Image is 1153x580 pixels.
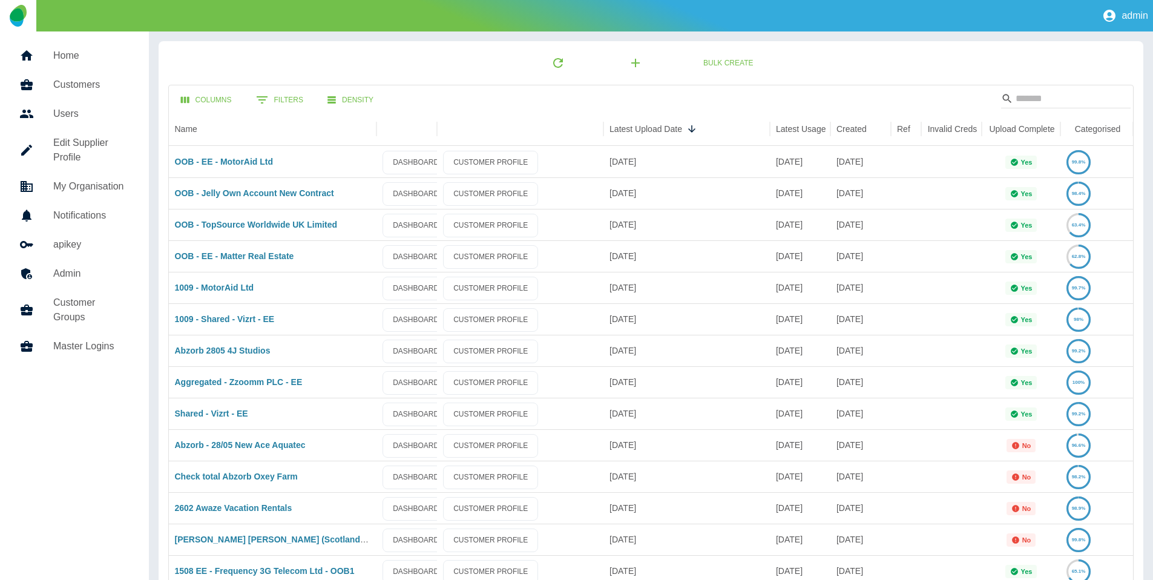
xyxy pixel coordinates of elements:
[175,188,334,198] a: OOB - Jelly Own Account New Contract
[1021,316,1033,323] p: Yes
[53,237,130,252] h5: apikey
[1072,474,1086,479] text: 98.2%
[1072,443,1086,448] text: 96.6%
[603,177,770,209] div: 17 Sep 2025
[1022,442,1031,449] p: No
[443,340,538,363] a: CUSTOMER PROFILE
[830,272,891,303] div: 10 Sep 2025
[836,124,867,134] div: Created
[770,398,830,429] div: 26 Aug 2025
[609,124,682,134] div: Latest Upload Date
[830,303,891,335] div: 10 Sep 2025
[603,398,770,429] div: 04 Sep 2025
[1072,191,1086,196] text: 98.4%
[175,220,338,229] a: OOB - TopSource Worldwide UK Limited
[1007,470,1036,484] div: Not all required reports for this customer were uploaded for the latest usage month.
[175,124,197,134] div: Name
[10,172,139,201] a: My Organisation
[770,272,830,303] div: 26 Aug 2025
[1072,348,1086,354] text: 99.2%
[10,288,139,332] a: Customer Groups
[175,440,306,450] a: Abzorb - 28/05 New Ace Aquatec
[603,492,770,524] div: 03 Sep 2025
[1021,568,1033,575] p: Yes
[770,335,830,366] div: 01 Sep 2025
[1072,159,1086,165] text: 99.8%
[1073,380,1085,385] text: 100%
[830,146,891,177] div: 17 Sep 2025
[443,277,538,300] a: CUSTOMER PROFILE
[1066,283,1091,292] a: 99.7%
[175,535,442,544] a: [PERSON_NAME] [PERSON_NAME] (Scotland) Ltd (Abzorb) take 2
[1022,473,1031,481] p: No
[603,335,770,366] div: 08 Sep 2025
[53,77,130,92] h5: Customers
[1007,533,1036,547] div: Not all required reports for this customer were uploaded for the latest usage month.
[830,492,891,524] div: 26 Feb 2025
[443,434,538,458] a: CUSTOMER PROFILE
[1066,377,1091,387] a: 100%
[175,377,303,387] a: Aggregated - Zzoomm PLC - EE
[318,89,383,111] button: Density
[1072,506,1086,511] text: 98.9%
[603,524,770,555] div: 03 Sep 2025
[443,182,538,206] a: CUSTOMER PROFILE
[770,492,830,524] div: 01 Sep 2025
[830,240,891,272] div: 17 Sep 2025
[443,214,538,237] a: CUSTOMER PROFILE
[383,371,449,395] a: DASHBOARD
[383,466,449,489] a: DASHBOARD
[175,283,254,292] a: 1009 - MotorAid Ltd
[830,461,891,492] div: 30 Jul 2025
[10,201,139,230] a: Notifications
[1066,346,1091,355] a: 99.2%
[383,214,449,237] a: DASHBOARD
[10,41,139,70] a: Home
[603,303,770,335] div: 10 Sep 2025
[10,259,139,288] a: Admin
[1072,222,1086,228] text: 63.4%
[175,566,355,576] a: 1508 EE - Frequency 3G Telecom Ltd - OOB1
[1066,220,1091,229] a: 63.4%
[897,124,910,134] div: Ref
[1122,10,1148,21] p: admin
[1066,188,1091,198] a: 98.4%
[1021,379,1033,386] p: Yes
[443,308,538,332] a: CUSTOMER PROFILE
[1072,411,1086,417] text: 99.2%
[1066,314,1091,324] a: 98%
[175,251,294,261] a: OOB - EE - Matter Real Estate
[1021,190,1033,197] p: Yes
[175,472,298,481] a: Check total Abzorb Oxey Farm
[53,179,130,194] h5: My Organisation
[171,89,241,111] button: Select columns
[53,48,130,63] h5: Home
[10,70,139,99] a: Customers
[603,209,770,240] div: 17 Sep 2025
[1007,502,1036,515] div: Not all required reports for this customer were uploaded for the latest usage month.
[1072,568,1086,574] text: 65.1%
[10,128,139,172] a: Edit Supplier Profile
[989,124,1054,134] div: Upload Complete
[770,366,830,398] div: 01 Sep 2025
[383,245,449,269] a: DASHBOARD
[1072,537,1086,542] text: 99.8%
[1021,159,1033,166] p: Yes
[53,107,130,121] h5: Users
[175,157,274,166] a: OOB - EE - MotorAid Ltd
[770,209,830,240] div: 21 Aug 2025
[383,182,449,206] a: DASHBOARD
[830,209,891,240] div: 17 Sep 2025
[10,99,139,128] a: Users
[694,52,763,74] a: Bulk Create
[53,266,130,281] h5: Admin
[770,429,830,461] div: 31 Aug 2025
[830,366,891,398] div: 13 Aug 2025
[1021,253,1033,260] p: Yes
[10,230,139,259] a: apikey
[1072,254,1086,259] text: 62.8%
[383,434,449,458] a: DASHBOARD
[770,240,830,272] div: 24 Aug 2025
[776,124,826,134] div: Latest Usage
[1066,409,1091,418] a: 99.2%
